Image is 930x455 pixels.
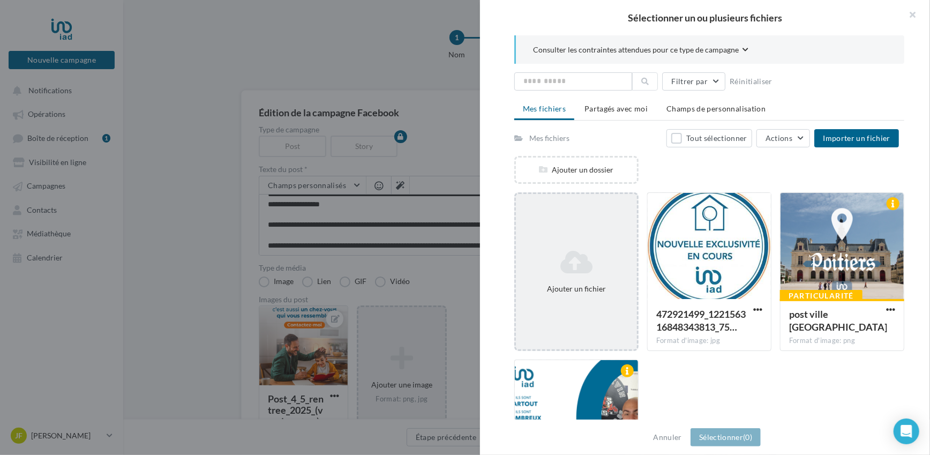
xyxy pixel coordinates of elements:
[756,129,810,147] button: Actions
[649,431,686,444] button: Annuler
[662,72,725,91] button: Filtrer par
[691,428,761,446] button: Sélectionner(0)
[894,419,919,444] div: Open Intercom Messenger
[516,165,637,175] div: Ajouter un dossier
[523,104,566,113] span: Mes fichiers
[666,129,752,147] button: Tout sélectionner
[584,104,648,113] span: Partagés avec moi
[520,284,633,294] div: Ajouter un fichier
[533,44,739,55] span: Consulter les contraintes attendues pour ce type de campagne
[529,133,569,144] div: Mes fichiers
[656,336,762,346] div: Format d'image: jpg
[743,432,752,442] span: (0)
[497,13,913,23] h2: Sélectionner un ou plusieurs fichiers
[789,308,887,333] span: post ville poitiers
[814,129,899,147] button: Importer un fichier
[725,75,777,88] button: Réinitialiser
[823,133,890,143] span: Importer un fichier
[533,44,748,57] button: Consulter les contraintes attendues pour ce type de campagne
[656,308,746,333] span: 472921499_122156316848343813_7570835523007069214_n
[766,133,792,143] span: Actions
[789,336,895,346] div: Format d'image: png
[666,104,766,113] span: Champs de personnalisation
[780,290,862,302] div: Particularité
